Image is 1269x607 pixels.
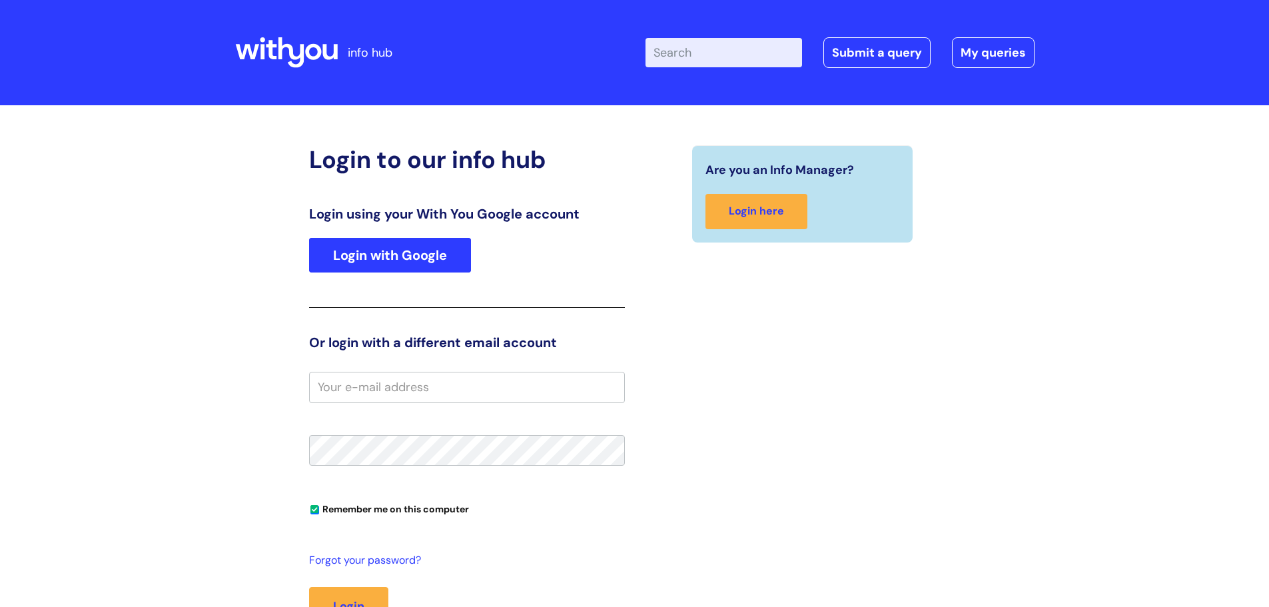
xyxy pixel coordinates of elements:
input: Your e-mail address [309,372,625,402]
span: Are you an Info Manager? [705,159,854,181]
a: Submit a query [823,37,931,68]
h2: Login to our info hub [309,145,625,174]
input: Search [645,38,802,67]
input: Remember me on this computer [310,506,319,514]
a: My queries [952,37,1035,68]
h3: Login using your With You Google account [309,206,625,222]
h3: Or login with a different email account [309,334,625,350]
a: Login with Google [309,238,471,273]
a: Login here [705,194,807,229]
a: Forgot your password? [309,551,618,570]
div: You can uncheck this option if you're logging in from a shared device [309,498,625,519]
label: Remember me on this computer [309,500,469,515]
p: info hub [348,42,392,63]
